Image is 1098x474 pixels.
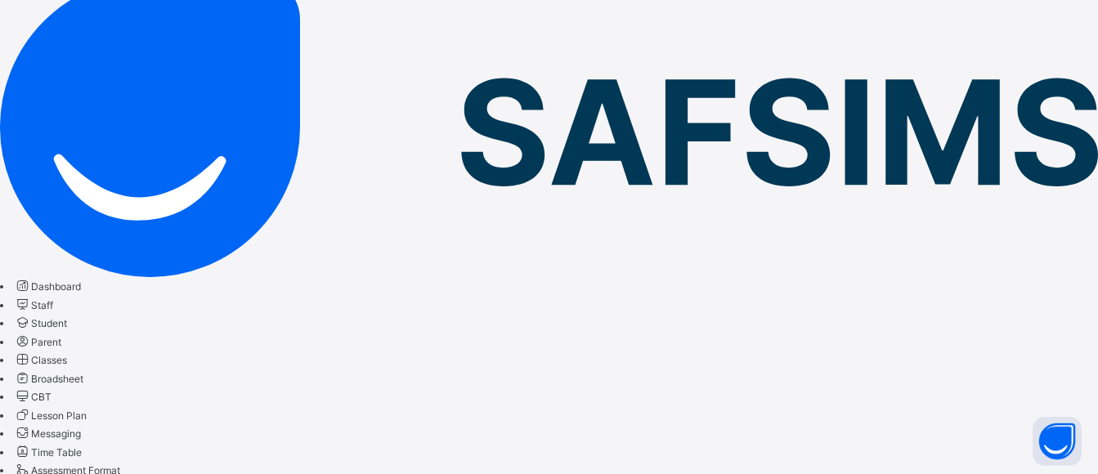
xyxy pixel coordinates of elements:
[14,409,87,422] a: Lesson Plan
[31,446,82,458] span: Time Table
[31,354,67,366] span: Classes
[31,299,53,311] span: Staff
[31,373,83,385] span: Broadsheet
[14,336,61,348] a: Parent
[31,336,61,348] span: Parent
[31,317,67,329] span: Student
[14,317,67,329] a: Student
[14,280,81,293] a: Dashboard
[31,409,87,422] span: Lesson Plan
[31,391,52,403] span: CBT
[1033,417,1082,466] button: Open asap
[14,446,82,458] a: Time Table
[14,391,52,403] a: CBT
[31,427,81,440] span: Messaging
[31,280,81,293] span: Dashboard
[14,427,81,440] a: Messaging
[14,354,67,366] a: Classes
[14,373,83,385] a: Broadsheet
[14,299,53,311] a: Staff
